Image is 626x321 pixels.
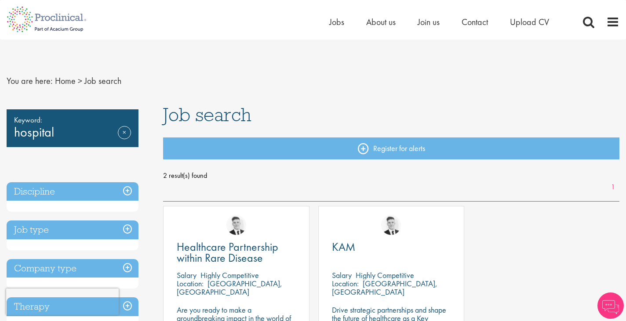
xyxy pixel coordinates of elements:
p: [GEOGRAPHIC_DATA], [GEOGRAPHIC_DATA] [332,278,437,297]
span: > [78,75,82,87]
a: Register for alerts [163,137,619,159]
span: KAM [332,239,355,254]
span: Job search [84,75,121,87]
p: [GEOGRAPHIC_DATA], [GEOGRAPHIC_DATA] [177,278,282,297]
img: Nicolas Daniel [381,215,401,235]
a: Contact [462,16,488,28]
span: Keyword: [14,114,131,126]
span: Salary [177,270,197,280]
span: Salary [332,270,352,280]
h3: Company type [7,259,138,278]
span: 2 result(s) found [163,169,619,182]
div: hospital [7,109,138,147]
a: About us [366,16,396,28]
a: Jobs [329,16,344,28]
a: 1 [607,182,619,192]
span: You are here: [7,75,53,87]
span: Healthcare Partnership within Rare Disease [177,239,278,265]
span: Location: [332,278,359,289]
span: Location: [177,278,204,289]
p: Highly Competitive [200,270,259,280]
a: KAM [332,242,451,252]
a: Healthcare Partnership within Rare Disease [177,242,296,263]
p: Highly Competitive [356,270,414,280]
span: Job search [163,103,251,126]
a: breadcrumb link [55,75,76,87]
h3: Discipline [7,182,138,201]
h3: Job type [7,220,138,239]
a: Remove [118,126,131,151]
iframe: reCAPTCHA [6,289,119,315]
a: Upload CV [510,16,549,28]
img: Chatbot [597,292,624,319]
img: Nicolas Daniel [226,215,246,235]
a: Join us [418,16,440,28]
